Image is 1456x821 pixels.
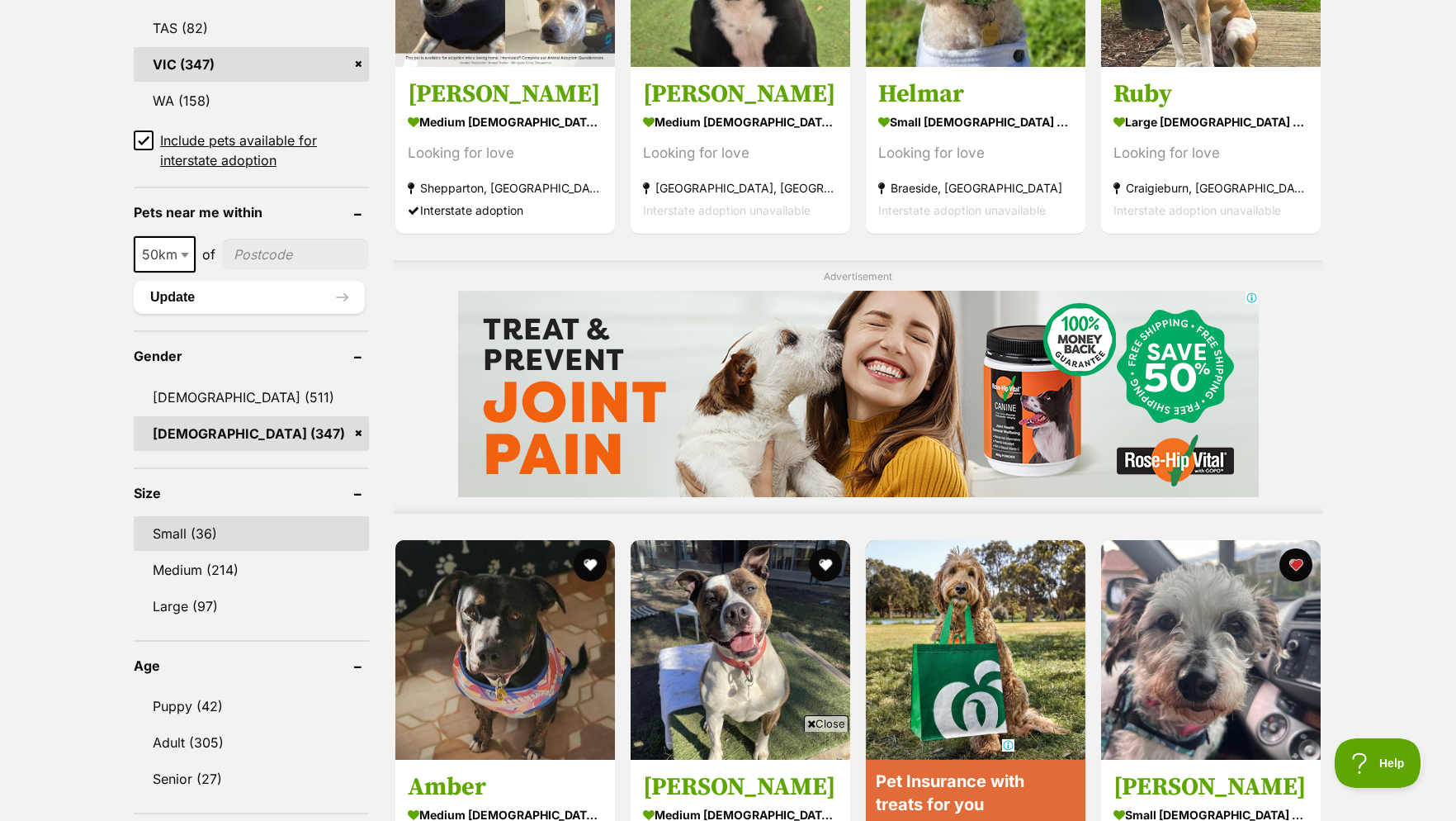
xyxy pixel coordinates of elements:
button: favourite [1279,548,1312,581]
div: Looking for love [1113,142,1308,164]
header: Gender [134,349,369,363]
h3: Amber [408,771,603,803]
a: Ruby large [DEMOGRAPHIC_DATA] Dog Looking for love Craigieburn, [GEOGRAPHIC_DATA] Interstate adop... [1101,66,1321,234]
span: Include pets available for interstate adoption [160,131,369,170]
a: Adult (305) [134,725,369,760]
span: 50km [135,243,194,266]
strong: small [DEMOGRAPHIC_DATA] Dog [878,110,1073,134]
img: Amber - Staffordshire Bull Terrier Dog [395,540,615,760]
a: [DEMOGRAPHIC_DATA] (347) [134,416,369,451]
h3: [PERSON_NAME] [408,78,603,110]
span: Interstate adoption unavailable [1113,203,1281,217]
span: Interstate adoption unavailable [878,203,1046,217]
a: VIC (347) [134,47,369,82]
iframe: Advertisement [428,738,1028,813]
header: Size [134,486,369,501]
a: [PERSON_NAME] medium [DEMOGRAPHIC_DATA] Dog Looking for love [GEOGRAPHIC_DATA], [GEOGRAPHIC_DATA]... [631,66,850,234]
a: Include pets available for interstate adoption [134,131,369,170]
div: Looking for love [643,142,838,164]
iframe: Help Scout Beacon - Open [1335,738,1423,788]
a: Large (97) [134,589,369,624]
h3: [PERSON_NAME] [643,78,838,110]
input: postcode [222,239,369,270]
a: Puppy (42) [134,689,369,724]
strong: Craigieburn, [GEOGRAPHIC_DATA] [1113,177,1308,199]
h3: [PERSON_NAME] [1113,771,1308,803]
a: Helmar small [DEMOGRAPHIC_DATA] Dog Looking for love Braeside, [GEOGRAPHIC_DATA] Interstate adopt... [866,66,1085,234]
button: favourite [574,548,607,581]
h3: Helmar [878,78,1073,110]
h3: Ruby [1113,78,1308,110]
header: Pets near me within [134,205,369,220]
strong: medium [DEMOGRAPHIC_DATA] Dog [643,110,838,134]
a: WA (158) [134,83,369,118]
strong: Braeside, [GEOGRAPHIC_DATA] [878,177,1073,199]
strong: large [DEMOGRAPHIC_DATA] Dog [1113,110,1308,134]
div: Advertisement [394,260,1322,514]
div: Looking for love [408,142,603,164]
span: Close [804,715,849,732]
a: Senior (27) [134,762,369,796]
a: Medium (214) [134,553,369,587]
img: Betty - American Staffordshire Terrier Dog [631,540,850,760]
button: Update [134,281,365,314]
div: Looking for love [878,142,1073,164]
header: Age [134,658,369,673]
span: 50km [134,236,196,273]
button: favourite [809,548,842,581]
a: Small (36) [134,516,369,551]
span: of [202,244,215,264]
img: Candice - Maltese x Jack Russell Terrier Dog [1101,540,1321,760]
strong: medium [DEMOGRAPHIC_DATA] Dog [408,110,603,134]
iframe: Advertisement [458,291,1259,497]
a: [DEMOGRAPHIC_DATA] (511) [134,380,369,415]
a: TAS (82) [134,11,369,45]
a: [PERSON_NAME] medium [DEMOGRAPHIC_DATA] Dog Looking for love Shepparton, [GEOGRAPHIC_DATA] Inters... [395,66,615,234]
strong: Shepparton, [GEOGRAPHIC_DATA] [408,177,603,199]
strong: [GEOGRAPHIC_DATA], [GEOGRAPHIC_DATA] [643,177,838,199]
span: Interstate adoption unavailable [643,203,811,217]
div: Interstate adoption [408,199,603,221]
